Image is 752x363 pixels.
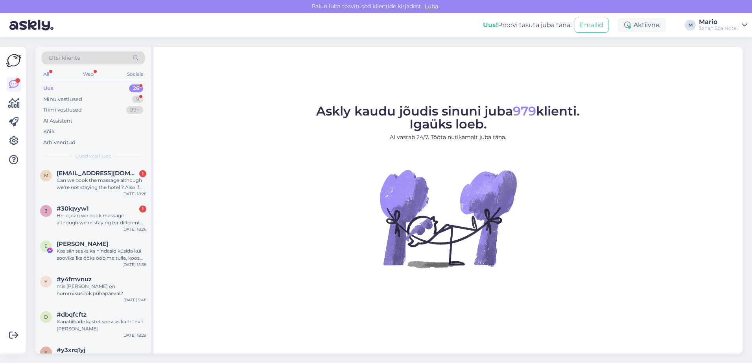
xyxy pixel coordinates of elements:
[125,69,145,79] div: Socials
[126,106,143,114] div: 99+
[57,205,89,212] span: #30iqvyw1
[685,20,696,31] div: M
[513,103,536,119] span: 979
[44,314,48,320] span: d
[123,297,146,303] div: [DATE] 5:48
[43,106,82,114] div: Tiimi vestlused
[316,103,580,132] span: Askly kaudu jõudis sinuni juba klienti. Igaüks loeb.
[57,177,146,191] div: Can we book the massage although we’re not staying the hotel ? Also if the time slot allows, can ...
[57,318,146,332] div: Kanatiibade kastet sooviks ka trühvli [PERSON_NAME]
[132,95,143,103] div: 9
[129,84,143,92] div: 26
[57,240,108,247] span: Elis Tunder
[377,148,519,289] img: No Chat active
[43,84,53,92] div: Uus
[122,332,146,338] div: [DATE] 18:29
[422,3,441,10] span: Luba
[57,247,146,262] div: Kas siin saaks ka hindasid küsida kui sooviks 1ks ööks ööbima tulla, koos hommikusöögiga? :)
[43,128,55,136] div: Kõik
[45,208,48,214] span: 3
[57,276,92,283] span: #y4fmvnuz
[699,19,739,25] div: Mario
[57,212,146,226] div: Hello, can we book massage although we’re staying for different hotel ? Also, can we have the mas...
[44,279,48,284] span: y
[43,139,76,147] div: Arhiveeritud
[122,226,146,232] div: [DATE] 18:26
[57,170,138,177] span: minamiishii222@gmail.com
[483,21,498,29] b: Uus!
[57,311,87,318] span: #dbqfcftz
[43,95,82,103] div: Minu vestlused
[49,54,80,62] span: Otsi kliente
[483,20,571,30] div: Proovi tasuta juba täna:
[44,349,48,355] span: y
[699,25,739,31] div: Johan Spa Hotell
[81,69,95,79] div: Web
[6,53,21,68] img: Askly Logo
[75,152,112,159] span: Uued vestlused
[699,19,747,31] a: MarioJohan Spa Hotell
[139,170,146,177] div: 1
[139,205,146,213] div: 1
[42,69,51,79] div: All
[57,346,85,354] span: #y3xrq1yj
[122,262,146,268] div: [DATE] 15:36
[316,133,580,141] p: AI vastab 24/7. Tööta nutikamalt juba täna.
[122,191,146,197] div: [DATE] 18:28
[43,117,72,125] div: AI Assistent
[618,18,666,32] div: Aktiivne
[575,18,608,33] button: Emailid
[44,243,48,249] span: E
[57,283,146,297] div: mis [PERSON_NAME] on hommikusöök pühapäeval?
[44,172,48,178] span: m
